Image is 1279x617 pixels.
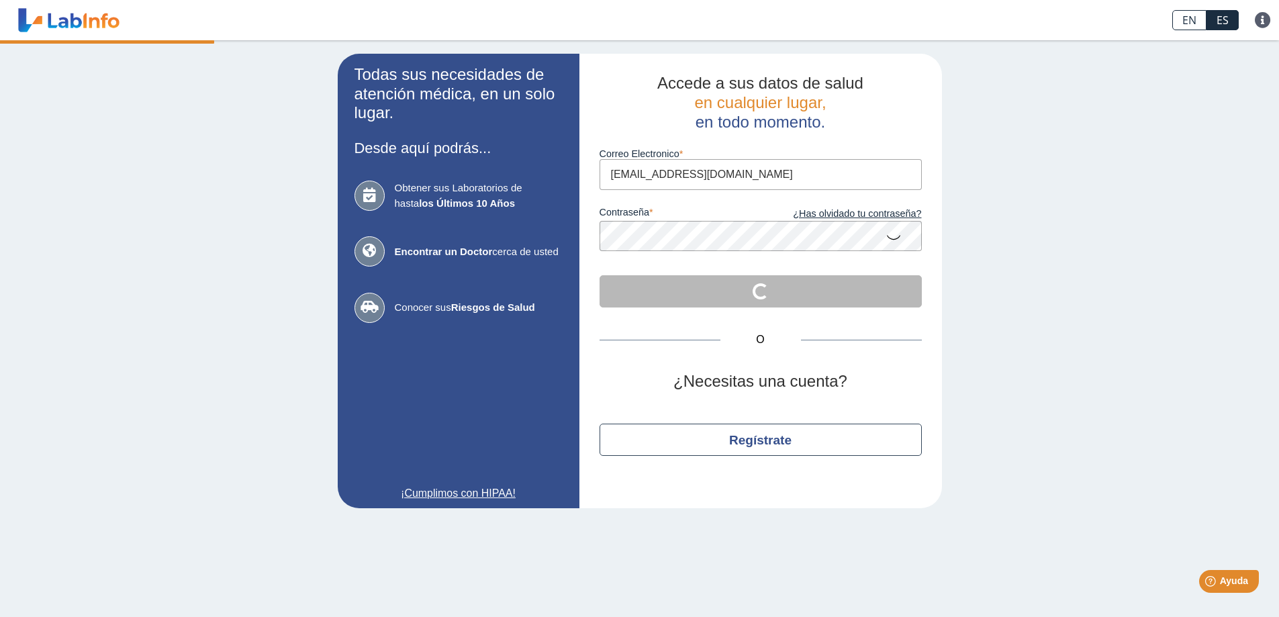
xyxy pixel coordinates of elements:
[1159,565,1264,602] iframe: Help widget launcher
[696,113,825,131] span: en todo momento.
[600,207,761,222] label: contraseña
[1206,10,1239,30] a: ES
[354,140,563,156] h3: Desde aquí podrás...
[395,300,563,316] span: Conocer sus
[761,207,922,222] a: ¿Has olvidado tu contraseña?
[419,197,515,209] b: los Últimos 10 Años
[395,181,563,211] span: Obtener sus Laboratorios de hasta
[1172,10,1206,30] a: EN
[600,424,922,456] button: Regístrate
[600,148,922,159] label: Correo Electronico
[395,246,493,257] b: Encontrar un Doctor
[600,372,922,391] h2: ¿Necesitas una cuenta?
[694,93,826,111] span: en cualquier lugar,
[720,332,801,348] span: O
[657,74,863,92] span: Accede a sus datos de salud
[354,485,563,502] a: ¡Cumplimos con HIPAA!
[395,244,563,260] span: cerca de usted
[354,65,563,123] h2: Todas sus necesidades de atención médica, en un solo lugar.
[451,301,535,313] b: Riesgos de Salud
